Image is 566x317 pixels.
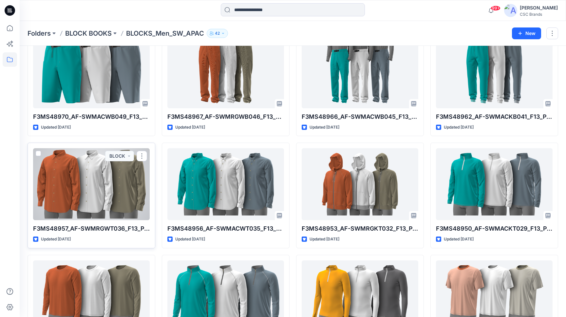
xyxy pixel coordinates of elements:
[41,124,71,131] p: Updated [DATE]
[310,124,339,131] p: Updated [DATE]
[520,12,558,17] div: CSC Brands
[491,6,500,11] span: 99+
[302,112,418,121] p: F3MS48966_AF-SWMACWB045_F13_PAACT_VFA
[167,36,284,108] a: F3MS48967_AF-SWMRGWB046_F13_PAREG_VFA
[436,112,553,121] p: F3MS48962_AF-SWMACKB041_F13_PAACT_VFA
[65,29,112,38] a: BLOCK BOOKS
[310,236,339,243] p: Updated [DATE]
[33,36,150,108] a: F3MS48970_AF-SWMACWB049_F13_PAACT_VFA
[444,124,474,131] p: Updated [DATE]
[167,148,284,220] a: F3MS48956_AF-SWMACWT035_F13_PAACT_VFA
[33,148,150,220] a: F3MS48957_AF-SWMRGWT036_F13_PAREG_VFA
[207,29,228,38] button: 42
[126,29,204,38] p: BLOCKS_Men_SW_APAC
[436,148,553,220] a: F3MS48950_AF-SWMACKT029_F13_PAACT_VFA
[444,236,474,243] p: Updated [DATE]
[167,224,284,233] p: F3MS48956_AF-SWMACWT035_F13_PAACT_VFA
[41,236,71,243] p: Updated [DATE]
[302,224,418,233] p: F3MS48953_AF-SWMRGKT032_F13_PAREG_VFA
[215,30,220,37] p: 42
[436,36,553,108] a: F3MS48962_AF-SWMACKB041_F13_PAACT_VFA
[28,29,51,38] a: Folders
[302,148,418,220] a: F3MS48953_AF-SWMRGKT032_F13_PAREG_VFA
[175,236,205,243] p: Updated [DATE]
[504,4,517,17] img: avatar
[33,224,150,233] p: F3MS48957_AF-SWMRGWT036_F13_PAREG_VFA
[302,36,418,108] a: F3MS48966_AF-SWMACWB045_F13_PAACT_VFA
[436,224,553,233] p: F3MS48950_AF-SWMACKT029_F13_PAACT_VFA
[175,124,205,131] p: Updated [DATE]
[167,112,284,121] p: F3MS48967_AF-SWMRGWB046_F13_PAREG_VFA
[512,27,541,39] button: New
[33,112,150,121] p: F3MS48970_AF-SWMACWB049_F13_PAACT_VFA
[520,4,558,12] div: [PERSON_NAME]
